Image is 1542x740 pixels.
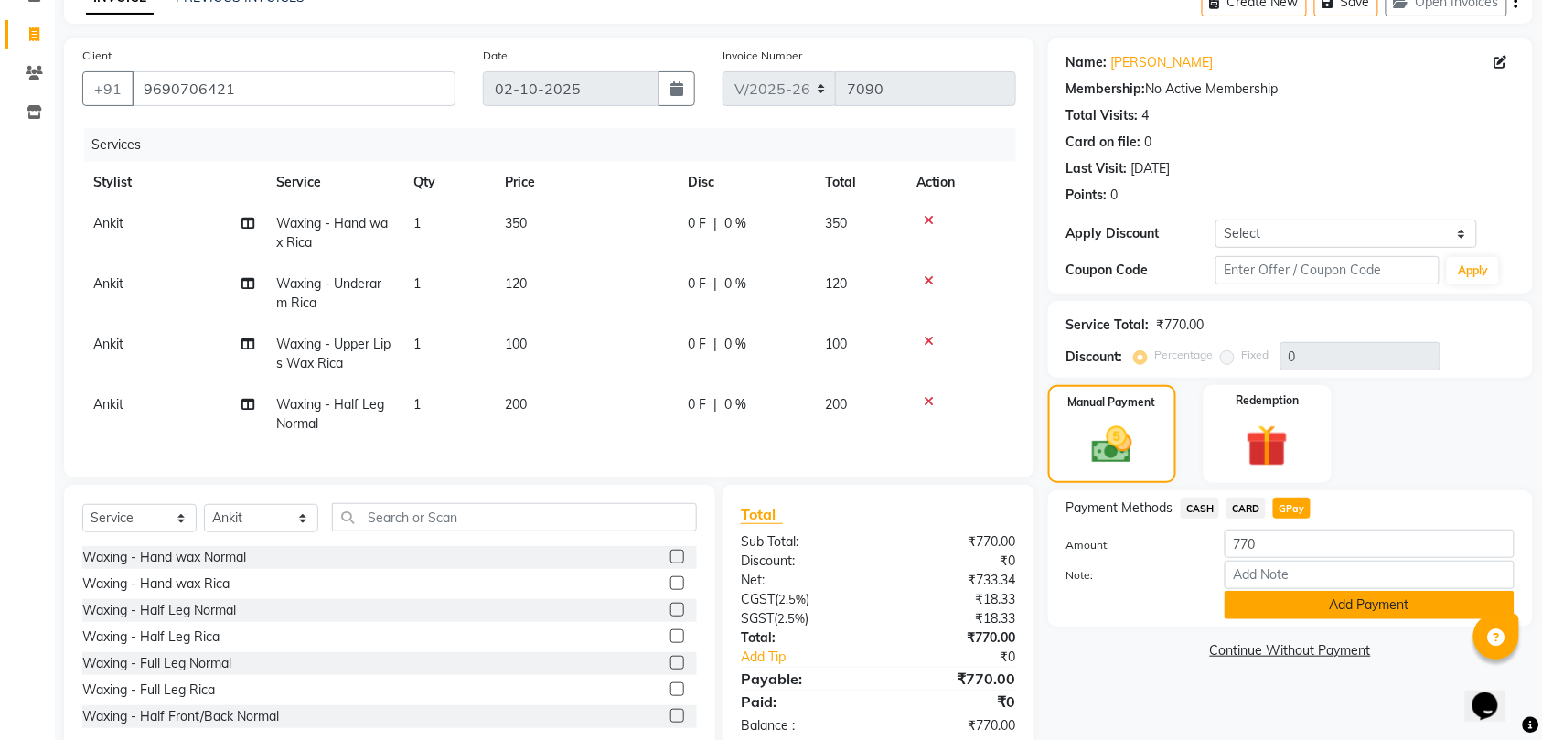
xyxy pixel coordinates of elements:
a: Add Tip [727,648,904,667]
div: Paid: [727,691,878,713]
label: Amount: [1053,537,1211,553]
button: Add Payment [1225,591,1515,619]
button: Apply [1447,257,1499,284]
div: ₹0 [878,691,1029,713]
span: CARD [1226,498,1266,519]
div: Apply Discount [1066,224,1215,243]
div: ₹733.34 [878,571,1029,590]
span: Ankit [93,275,123,292]
div: Sub Total: [727,532,878,552]
span: 0 % [724,274,746,294]
div: Waxing - Half Leg Rica [82,627,220,647]
a: [PERSON_NAME] [1111,53,1214,72]
span: 200 [505,396,527,413]
span: 200 [825,396,847,413]
span: 120 [505,275,527,292]
div: ₹0 [878,552,1029,571]
div: 4 [1142,106,1150,125]
span: 0 F [688,274,706,294]
div: ₹770.00 [878,716,1029,735]
div: ₹770.00 [878,628,1029,648]
span: Ankit [93,215,123,231]
span: 350 [825,215,847,231]
img: _gift.svg [1233,420,1301,472]
div: ₹770.00 [1157,316,1205,335]
div: Services [84,128,1030,162]
span: 1 [413,336,421,352]
div: Waxing - Half Leg Normal [82,601,236,620]
span: 0 % [724,335,746,354]
span: SGST [741,610,774,627]
th: Qty [402,162,494,203]
div: Total: [727,628,878,648]
a: Continue Without Payment [1052,641,1529,660]
span: Payment Methods [1066,499,1173,518]
span: | [713,274,717,294]
label: Client [82,48,112,64]
div: Membership: [1066,80,1146,99]
label: Note: [1053,567,1211,584]
input: Add Note [1225,561,1515,589]
div: Name: [1066,53,1108,72]
th: Action [905,162,1016,203]
label: Percentage [1155,347,1214,363]
th: Disc [677,162,814,203]
span: 100 [825,336,847,352]
span: 1 [413,215,421,231]
span: 0 F [688,335,706,354]
div: ₹0 [904,648,1030,667]
div: 0 [1111,186,1119,205]
span: Ankit [93,336,123,352]
span: 2.5% [778,592,806,606]
label: Date [483,48,508,64]
div: Coupon Code [1066,261,1215,280]
div: ( ) [727,590,878,609]
span: Waxing - Underarm Rica [276,275,381,311]
span: | [713,214,717,233]
span: | [713,335,717,354]
div: Waxing - Hand wax Normal [82,548,246,567]
span: GPay [1273,498,1311,519]
th: Total [814,162,905,203]
iframe: chat widget [1465,667,1524,722]
div: Total Visits: [1066,106,1139,125]
span: 1 [413,275,421,292]
span: CGST [741,591,775,607]
button: +91 [82,71,134,106]
div: Discount: [727,552,878,571]
div: Service Total: [1066,316,1150,335]
span: Waxing - Hand wax Rica [276,215,388,251]
span: 2.5% [777,611,805,626]
div: 0 [1145,133,1152,152]
span: 0 % [724,214,746,233]
div: Waxing - Full Leg Normal [82,654,231,673]
span: 1 [413,396,421,413]
div: Last Visit: [1066,159,1128,178]
span: Ankit [93,396,123,413]
div: Waxing - Hand wax Rica [82,574,230,594]
span: Total [741,505,783,524]
input: Amount [1225,530,1515,558]
div: Card on file: [1066,133,1141,152]
div: Payable: [727,668,878,690]
span: CASH [1181,498,1220,519]
span: Waxing - Upper Lips Wax Rica [276,336,391,371]
span: 120 [825,275,847,292]
input: Search or Scan [332,503,697,531]
label: Fixed [1242,347,1269,363]
span: | [713,395,717,414]
label: Redemption [1236,392,1299,409]
div: Balance : [727,716,878,735]
img: _cash.svg [1079,422,1145,468]
div: Discount: [1066,348,1123,367]
label: Manual Payment [1068,394,1156,411]
div: ₹770.00 [878,668,1029,690]
span: 0 F [688,214,706,233]
div: [DATE] [1131,159,1171,178]
span: 100 [505,336,527,352]
span: 0 % [724,395,746,414]
div: ( ) [727,609,878,628]
th: Price [494,162,677,203]
div: ₹18.33 [878,609,1029,628]
div: Points: [1066,186,1108,205]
